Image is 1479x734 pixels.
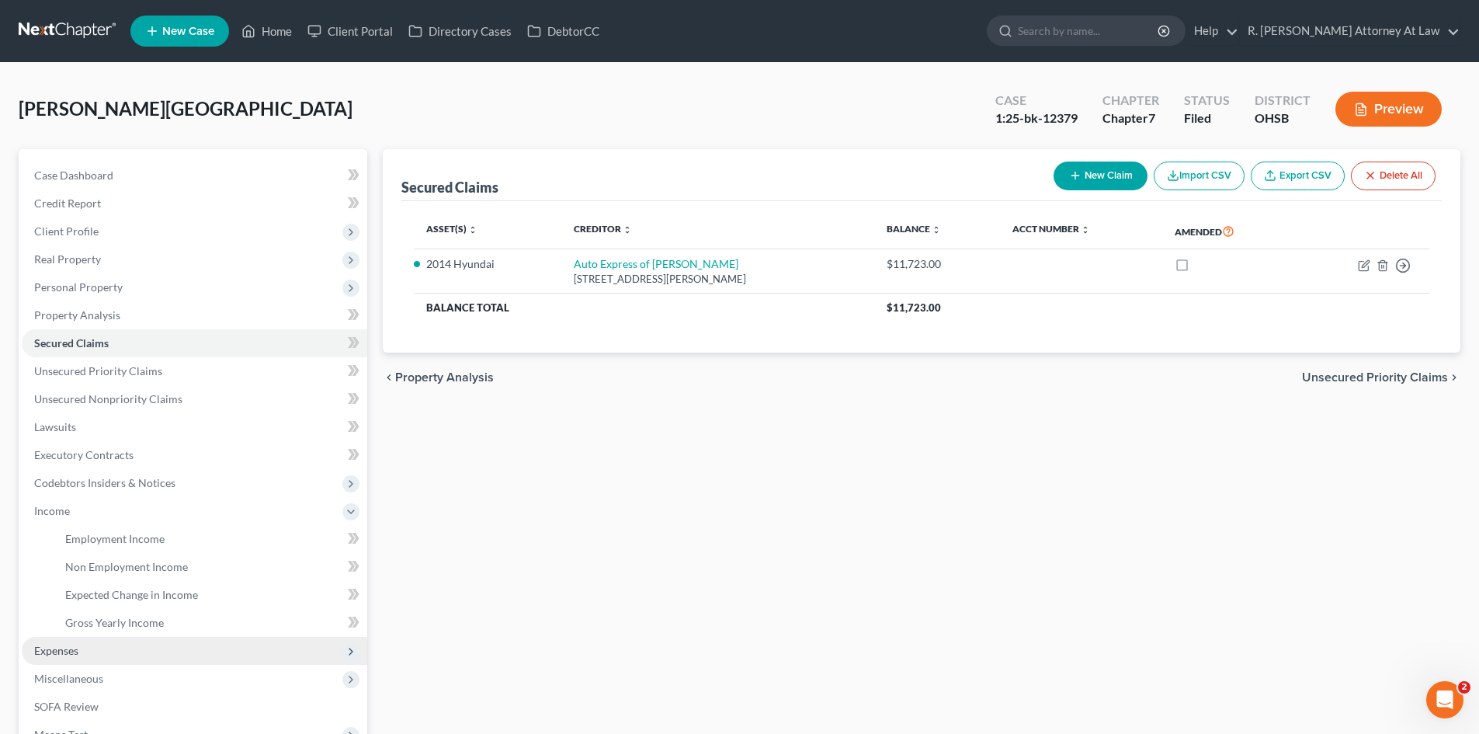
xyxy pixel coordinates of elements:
a: Help [1186,17,1238,45]
a: SOFA Review [22,693,367,721]
span: Credit Report [34,197,101,210]
button: Preview [1335,92,1442,127]
a: Non Employment Income [53,553,367,581]
a: Expected Change in Income [53,581,367,609]
a: Executory Contracts [22,441,367,469]
span: New Case [162,26,214,37]
div: [STREET_ADDRESS][PERSON_NAME] [574,272,862,287]
i: unfold_more [932,225,941,235]
a: Unsecured Priority Claims [22,357,367,385]
a: Export CSV [1251,162,1345,190]
span: 7 [1148,110,1155,125]
a: Acct Number unfold_more [1012,223,1090,235]
a: Credit Report [22,190,367,217]
button: chevron_left Property Analysis [383,371,494,384]
span: Unsecured Nonpriority Claims [34,392,182,405]
span: Non Employment Income [65,560,188,573]
a: Lawsuits [22,413,367,441]
span: Unsecured Priority Claims [34,364,162,377]
a: DebtorCC [519,17,607,45]
span: Secured Claims [34,336,109,350]
iframe: Intercom live chat [1426,681,1463,718]
span: Expenses [34,644,78,657]
span: Expected Change in Income [65,588,198,601]
th: Balance Total [414,294,874,322]
span: Employment Income [65,532,165,545]
a: Employment Income [53,525,367,553]
span: Executory Contracts [34,448,134,461]
span: Real Property [34,252,101,266]
a: Unsecured Nonpriority Claims [22,385,367,413]
span: Lawsuits [34,420,76,433]
span: Miscellaneous [34,672,103,685]
a: Client Portal [300,17,401,45]
i: chevron_left [383,371,395,384]
a: Balance unfold_more [887,223,941,235]
a: R. [PERSON_NAME] Attorney At Law [1240,17,1460,45]
span: Property Analysis [34,308,120,322]
a: Asset(s) unfold_more [426,223,477,235]
div: 1:25-bk-12379 [995,110,1078,127]
button: Unsecured Priority Claims chevron_right [1302,371,1460,384]
span: Case Dashboard [34,169,113,182]
button: Import CSV [1154,162,1245,190]
a: Home [234,17,300,45]
input: Search by name... [1018,16,1160,45]
span: [PERSON_NAME][GEOGRAPHIC_DATA] [19,97,352,120]
a: Auto Express of [PERSON_NAME] [574,257,738,270]
span: Codebtors Insiders & Notices [34,476,175,489]
div: $11,723.00 [887,256,988,272]
li: 2014 Hyundai [426,256,549,272]
i: unfold_more [623,225,632,235]
div: Chapter [1102,92,1159,110]
i: chevron_right [1448,371,1460,384]
a: Creditor unfold_more [574,223,632,235]
span: $11,723.00 [887,301,941,314]
a: Case Dashboard [22,162,367,190]
span: Income [34,504,70,517]
span: Unsecured Priority Claims [1302,371,1448,384]
a: Directory Cases [401,17,519,45]
span: Personal Property [34,280,123,294]
th: Amended [1162,214,1297,249]
a: Secured Claims [22,329,367,357]
span: SOFA Review [34,700,99,713]
a: Property Analysis [22,301,367,329]
span: Client Profile [34,224,99,238]
button: Delete All [1351,162,1436,190]
div: Chapter [1102,110,1159,127]
i: unfold_more [1081,225,1090,235]
div: District [1255,92,1311,110]
button: New Claim [1054,162,1147,190]
div: OHSB [1255,110,1311,127]
i: unfold_more [468,225,477,235]
div: Case [995,92,1078,110]
span: Property Analysis [395,371,494,384]
div: Secured Claims [401,178,498,197]
span: Gross Yearly Income [65,616,164,629]
a: Gross Yearly Income [53,609,367,637]
span: 2 [1458,681,1470,694]
div: Status [1184,92,1230,110]
div: Filed [1184,110,1230,127]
